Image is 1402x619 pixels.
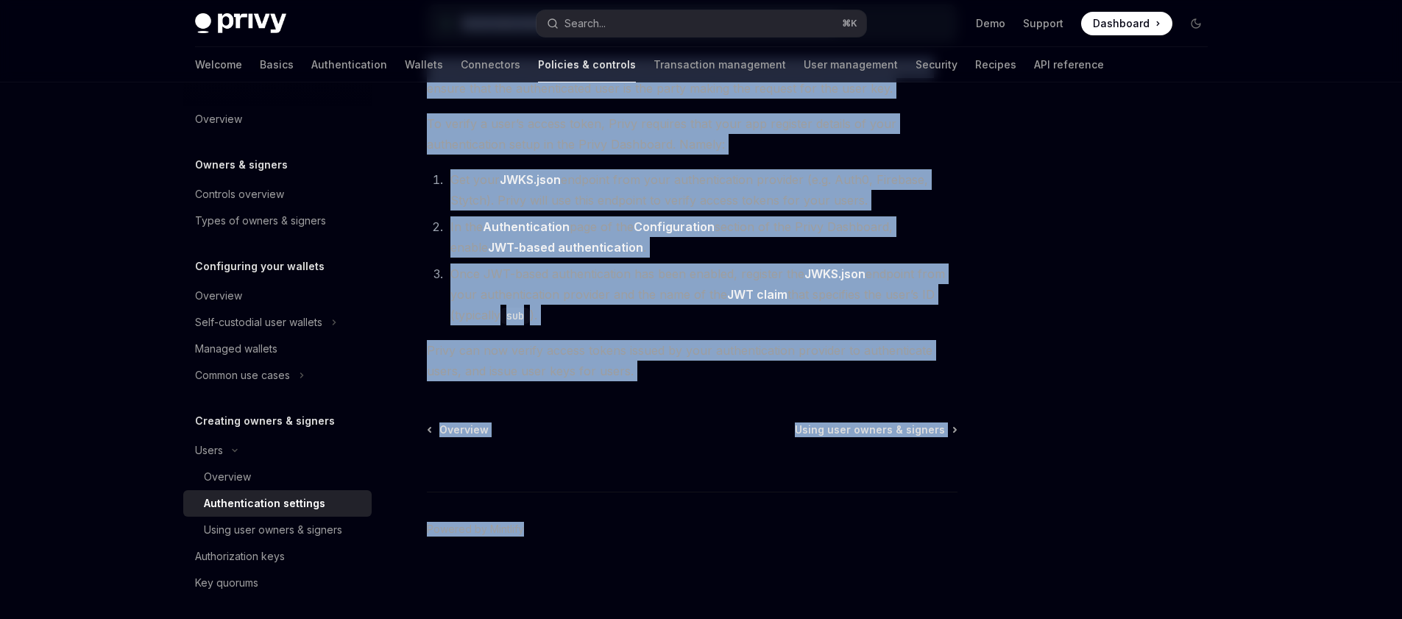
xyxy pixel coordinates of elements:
[500,308,530,324] code: sub
[183,362,372,389] button: Common use cases
[427,522,524,537] a: Powered by Mintlify
[260,47,294,82] a: Basics
[427,340,957,381] span: Privy can now verify access tokens issued by your authentication provider to authenticate users, ...
[795,422,956,437] a: Using user owners & signers
[195,412,335,430] h5: Creating owners & signers
[195,287,242,305] div: Overview
[195,367,290,384] div: Common use cases
[195,442,223,459] div: Users
[183,517,372,543] a: Using user owners & signers
[195,340,277,358] div: Managed wallets
[483,219,570,234] strong: Authentication
[183,336,372,362] a: Managed wallets
[634,219,715,234] strong: Configuration
[195,47,242,82] a: Welcome
[446,169,957,211] li: Get your endpoint from your authentication provider (e.g. Auth0, Firebase, Stytch). Privy will us...
[1034,47,1104,82] a: API reference
[795,422,945,437] span: Using user owners & signers
[183,181,372,208] a: Controls overview
[1023,16,1063,31] a: Support
[183,437,372,464] button: Users
[183,208,372,234] a: Types of owners & signers
[446,216,957,258] li: In the page of the section of the Privy Dashboard, enable .
[195,13,286,34] img: dark logo
[446,263,957,325] li: Once JWT-based authentication has been enabled, register the endpoint from your authentication pr...
[500,172,561,187] strong: JWKS.json
[1081,12,1172,35] a: Dashboard
[195,185,284,203] div: Controls overview
[804,266,865,281] strong: JWKS.json
[804,47,898,82] a: User management
[975,47,1016,82] a: Recipes
[195,574,258,592] div: Key quorums
[538,47,636,82] a: Policies & controls
[537,10,866,37] button: Search...⌘K
[405,47,443,82] a: Wallets
[428,422,489,437] a: Overview
[461,47,520,82] a: Connectors
[427,113,957,155] span: To verify a user’s access token, Privy requires that your app register details of your authentica...
[183,464,372,490] a: Overview
[183,543,372,570] a: Authorization keys
[195,548,285,565] div: Authorization keys
[183,106,372,132] a: Overview
[183,309,372,336] button: Self-custodial user wallets
[195,314,322,331] div: Self-custodial user wallets
[1184,12,1208,35] button: Toggle dark mode
[204,495,325,512] div: Authentication settings
[195,212,326,230] div: Types of owners & signers
[439,422,489,437] span: Overview
[183,283,372,309] a: Overview
[195,156,288,174] h5: Owners & signers
[1093,16,1150,31] span: Dashboard
[183,490,372,517] a: Authentication settings
[183,570,372,596] a: Key quorums
[195,258,325,275] h5: Configuring your wallets
[727,287,787,302] strong: JWT claim
[204,468,251,486] div: Overview
[311,47,387,82] a: Authentication
[654,47,786,82] a: Transaction management
[976,16,1005,31] a: Demo
[842,18,857,29] span: ⌘ K
[488,240,643,255] strong: JWT-based authentication
[564,15,606,32] div: Search...
[204,521,342,539] div: Using user owners & signers
[916,47,957,82] a: Security
[195,110,242,128] div: Overview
